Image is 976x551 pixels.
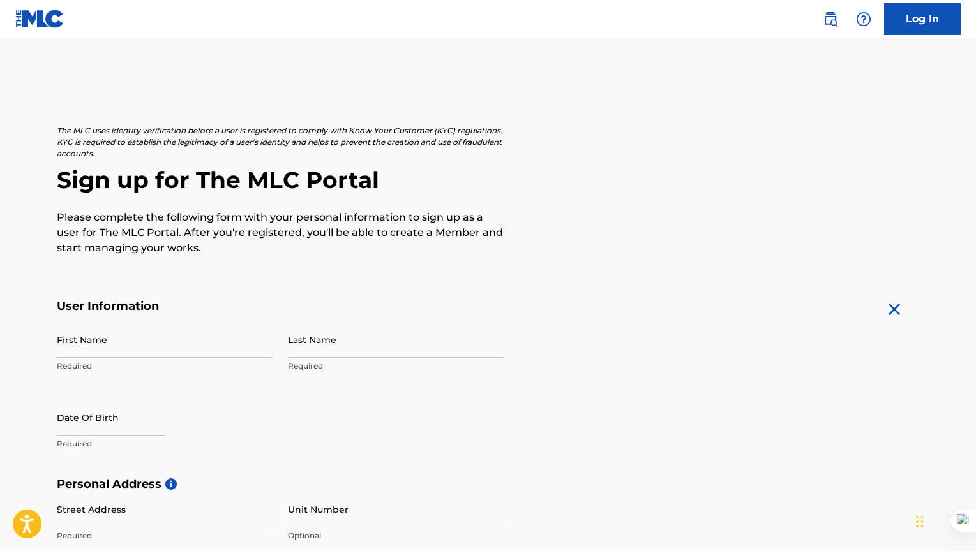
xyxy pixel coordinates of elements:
img: close [884,299,905,320]
p: The MLC uses identity verification before a user is registered to comply with Know Your Customer ... [57,125,504,159]
img: help [856,11,871,27]
div: Drag [916,503,924,541]
p: Optional [288,530,504,541]
p: Required [57,438,273,450]
p: Required [57,530,273,541]
div: Help [851,6,876,32]
h5: User Information [57,299,504,314]
img: search [823,11,838,27]
h5: Personal Address [57,477,920,492]
p: Required [288,360,504,372]
iframe: Chat Widget [912,490,976,551]
p: Required [57,360,273,372]
a: Log In [884,3,961,35]
a: Public Search [818,6,843,32]
p: Please complete the following form with your personal information to sign up as a user for The ML... [57,210,504,256]
img: MLC Logo [15,10,64,28]
h2: Sign up for The MLC Portal [57,166,920,195]
span: i [165,478,177,490]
